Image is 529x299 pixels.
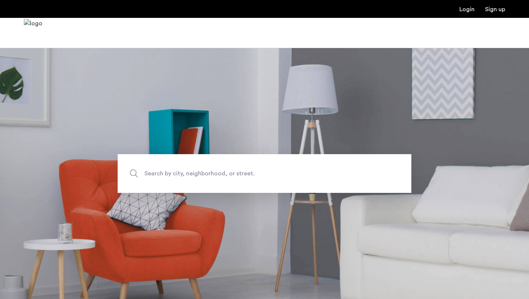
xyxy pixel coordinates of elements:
a: Cazamio Logo [24,19,42,47]
span: Search by city, neighborhood, or street. [144,168,350,178]
a: Login [459,6,475,12]
input: Apartment Search [118,154,411,193]
a: Registration [485,6,505,12]
img: logo [24,19,42,47]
